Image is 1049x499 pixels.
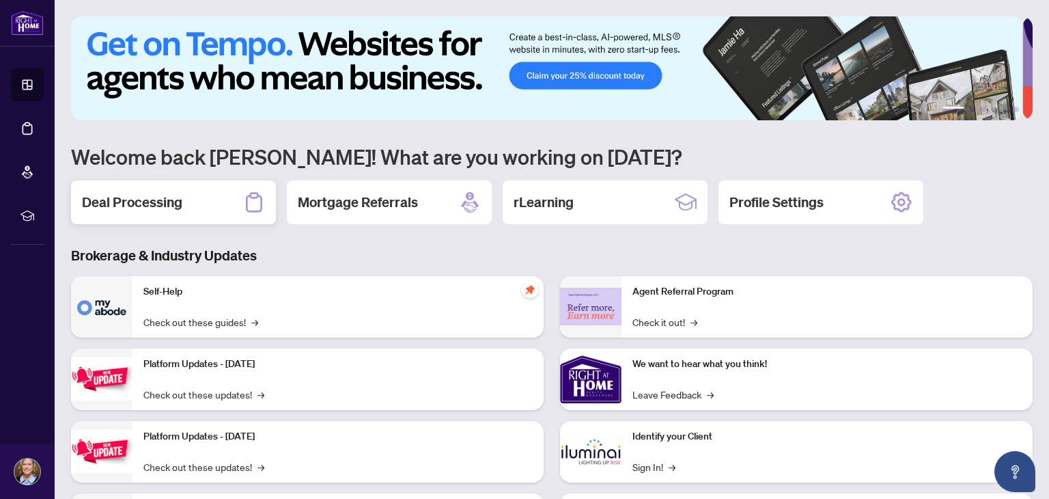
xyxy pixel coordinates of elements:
p: Agent Referral Program [632,284,1022,299]
img: Slide 0 [71,16,1022,120]
p: Identify your Client [632,429,1022,444]
span: → [257,387,264,402]
h2: Mortgage Referrals [298,193,418,212]
a: Check out these updates!→ [143,387,264,402]
img: Profile Icon [14,459,40,485]
img: We want to hear what you think! [560,349,621,410]
span: → [690,314,697,329]
a: Check out these updates!→ [143,459,264,474]
img: Platform Updates - July 8, 2025 [71,430,132,473]
button: 6 [1013,107,1019,112]
h2: rLearning [514,193,574,212]
span: → [669,459,675,474]
h2: Deal Processing [82,193,182,212]
a: Check it out!→ [632,314,697,329]
button: 4 [992,107,997,112]
img: Identify your Client [560,421,621,483]
span: → [257,459,264,474]
h3: Brokerage & Industry Updates [71,246,1033,265]
button: 2 [970,107,975,112]
p: Platform Updates - [DATE] [143,357,533,372]
h1: Welcome back [PERSON_NAME]! What are you working on [DATE]? [71,144,1033,170]
button: 3 [981,107,986,112]
p: We want to hear what you think! [632,357,1022,372]
span: pushpin [522,282,538,298]
button: 1 [942,107,964,112]
p: Self-Help [143,284,533,299]
img: Platform Updates - July 21, 2025 [71,358,132,401]
span: → [707,387,714,402]
h2: Profile Settings [729,193,824,212]
a: Sign In!→ [632,459,675,474]
img: Self-Help [71,276,132,338]
img: logo [11,10,44,36]
img: Agent Referral Program [560,288,621,325]
button: 5 [1003,107,1008,112]
button: Open asap [994,451,1035,492]
a: Check out these guides!→ [143,314,258,329]
span: → [251,314,258,329]
a: Leave Feedback→ [632,387,714,402]
p: Platform Updates - [DATE] [143,429,533,444]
